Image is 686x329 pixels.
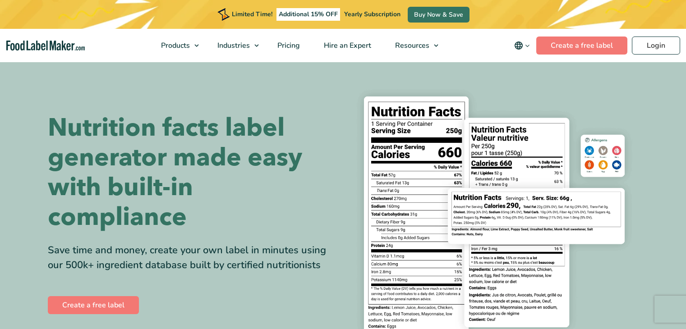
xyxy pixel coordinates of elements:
[232,10,272,18] span: Limited Time!
[408,7,470,23] a: Buy Now & Save
[48,243,336,273] div: Save time and money, create your own label in minutes using our 500k+ ingredient database built b...
[149,29,203,62] a: Products
[206,29,263,62] a: Industries
[275,41,301,50] span: Pricing
[344,10,401,18] span: Yearly Subscription
[48,296,139,314] a: Create a free label
[312,29,381,62] a: Hire an Expert
[215,41,251,50] span: Industries
[536,37,627,55] a: Create a free label
[48,113,336,232] h1: Nutrition facts label generator made easy with built-in compliance
[158,41,191,50] span: Products
[266,29,310,62] a: Pricing
[632,37,680,55] a: Login
[392,41,430,50] span: Resources
[276,8,340,21] span: Additional 15% OFF
[383,29,443,62] a: Resources
[321,41,372,50] span: Hire an Expert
